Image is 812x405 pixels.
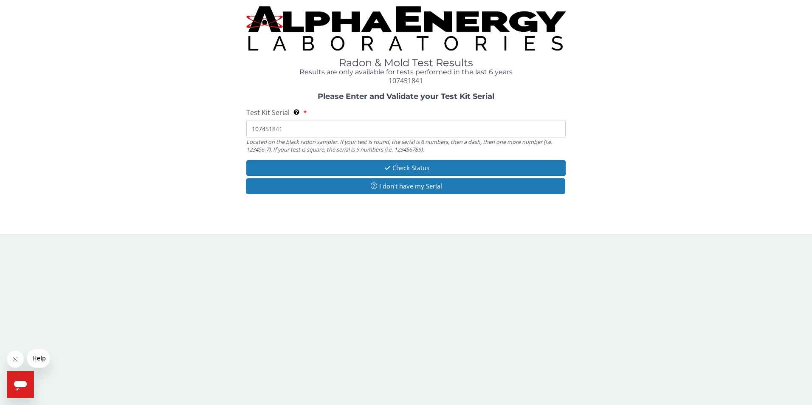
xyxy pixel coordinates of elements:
[246,57,566,68] h1: Radon & Mold Test Results
[246,68,566,76] h4: Results are only available for tests performed in the last 6 years
[7,371,34,398] iframe: Button to launch messaging window
[246,108,290,117] span: Test Kit Serial
[246,160,566,176] button: Check Status
[246,6,566,51] img: TightCrop.jpg
[27,349,50,368] iframe: Message from company
[246,178,566,194] button: I don't have my Serial
[7,351,24,368] iframe: Close message
[246,138,566,154] div: Located on the black radon sampler. If your test is round, the serial is 6 numbers, then a dash, ...
[318,92,494,101] strong: Please Enter and Validate your Test Kit Serial
[389,76,423,85] span: 107451841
